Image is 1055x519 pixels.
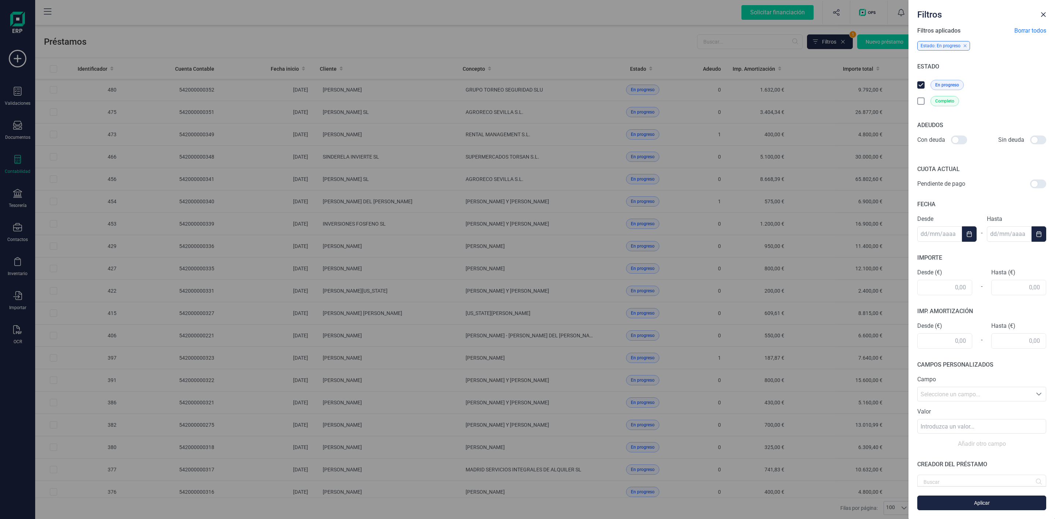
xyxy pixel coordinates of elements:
span: Seleccione un campo... [918,387,1032,401]
button: Choose Date [1032,226,1046,242]
span: Filtros aplicados [917,26,960,35]
input: dd/mm/aaaa [987,226,1032,242]
span: CUOTA ACTUAL [917,166,960,173]
span: Aplicar [926,499,1038,507]
button: Close [1037,9,1049,21]
input: Introduzca un valor... [917,419,1046,434]
div: - [972,331,991,349]
span: CAMPOS PERSONALIZADOS [917,361,993,368]
input: 0,00 [917,280,972,295]
label: Desde (€) [917,322,972,330]
div: Añadir otro campo [917,440,1046,448]
span: FECHA [917,201,936,208]
label: Desde [917,215,977,223]
span: ESTADO [917,63,939,70]
label: Desde (€) [917,268,972,277]
button: Choose Date [962,226,977,242]
span: Sin deuda [998,136,1024,144]
input: dd/mm/aaaa [917,226,962,242]
span: Con deuda [917,136,945,144]
label: Hasta (€) [991,268,1046,277]
div: - [972,278,991,295]
span: Completo [935,98,954,104]
span: IMP. AMORTIZACIÓN [917,308,973,315]
input: Buscar [917,475,1046,489]
div: Filtros [914,6,1037,21]
button: Aplicar [917,496,1046,510]
span: Pendiente de pago [917,179,965,188]
div: - [977,224,987,242]
span: En progreso [935,82,959,88]
span: Borrar todos [1014,26,1046,35]
span: ADEUDOS [917,122,943,129]
input: 0,00 [917,333,972,349]
span: CREADOR DEL PRÉSTAMO [917,461,987,468]
span: Estado: En progreso [921,43,960,48]
div: Seleccione un campo... [1032,387,1046,401]
span: IMPORTE [917,254,942,261]
input: 0,00 [991,333,1046,349]
label: Hasta [987,215,1046,223]
input: 0,00 [991,280,1046,295]
label: Hasta (€) [991,322,1046,330]
label: Valor [917,407,1046,416]
label: Campo [917,375,1046,384]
